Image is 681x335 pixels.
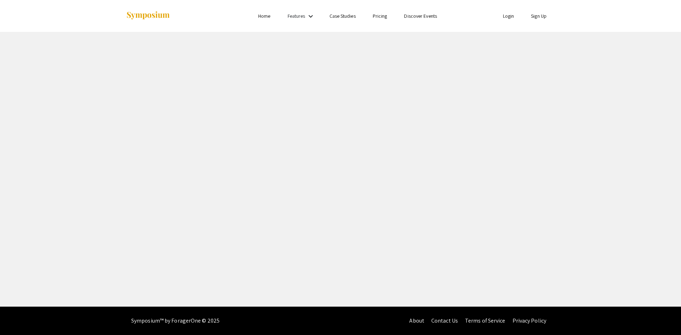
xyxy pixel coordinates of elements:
img: Symposium by ForagerOne [126,11,170,21]
a: Sign Up [531,13,547,19]
a: Home [258,13,270,19]
a: Terms of Service [465,317,505,324]
mat-icon: Expand Features list [306,12,315,21]
a: Case Studies [330,13,356,19]
iframe: Chat [651,303,676,330]
a: Privacy Policy [513,317,546,324]
a: Features [288,13,305,19]
a: Discover Events [404,13,437,19]
div: Symposium™ by ForagerOne © 2025 [131,307,220,335]
a: Pricing [373,13,387,19]
a: Login [503,13,514,19]
a: Contact Us [431,317,458,324]
a: About [409,317,424,324]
